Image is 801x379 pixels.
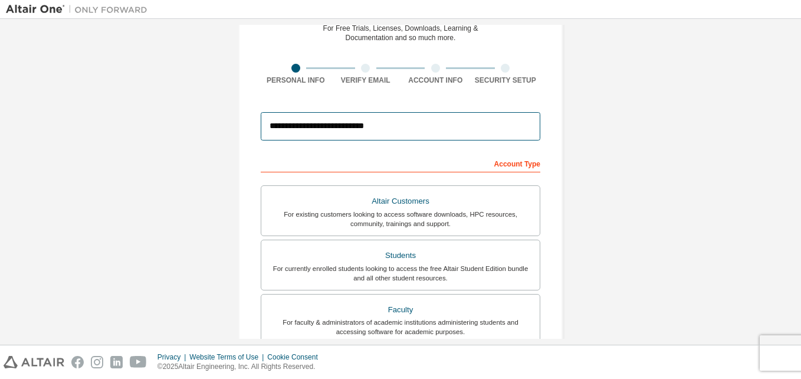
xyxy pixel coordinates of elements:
p: © 2025 Altair Engineering, Inc. All Rights Reserved. [157,362,325,372]
div: Faculty [268,302,533,318]
div: Account Info [400,76,471,85]
div: Altair Customers [268,193,533,210]
img: youtube.svg [130,356,147,368]
div: Security Setup [471,76,541,85]
div: For faculty & administrators of academic institutions administering students and accessing softwa... [268,318,533,336]
div: Account Type [261,153,540,172]
img: linkedin.svg [110,356,123,368]
div: Cookie Consent [267,352,324,362]
img: instagram.svg [91,356,103,368]
div: Personal Info [261,76,331,85]
div: Privacy [157,352,189,362]
div: Website Terms of Use [189,352,267,362]
div: Verify Email [331,76,401,85]
div: For existing customers looking to access software downloads, HPC resources, community, trainings ... [268,210,533,228]
div: Students [268,247,533,264]
img: Altair One [6,4,153,15]
div: For Free Trials, Licenses, Downloads, Learning & Documentation and so much more. [323,24,478,43]
img: facebook.svg [71,356,84,368]
div: For currently enrolled students looking to access the free Altair Student Edition bundle and all ... [268,264,533,283]
img: altair_logo.svg [4,356,64,368]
